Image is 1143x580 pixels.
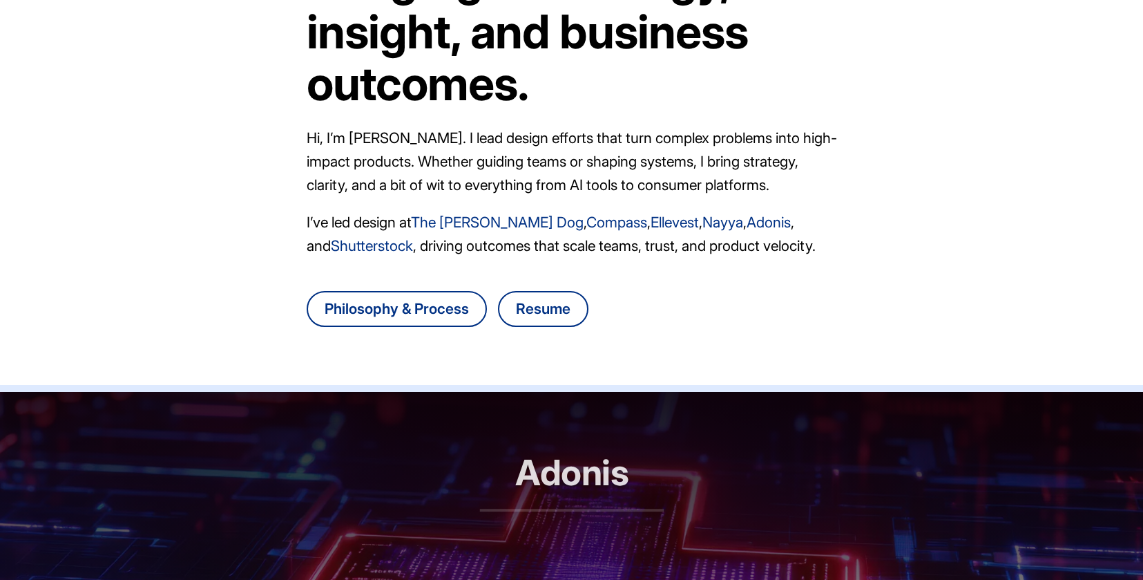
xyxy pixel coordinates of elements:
[307,127,837,197] p: Hi, I’m [PERSON_NAME]. I lead design efforts that turn complex problems into high-impact products...
[702,214,743,231] a: Nayya
[747,214,791,231] a: Adonis
[331,237,413,254] a: Shutterstock
[586,214,647,231] a: Compass
[651,214,699,231] a: Ellevest
[411,214,584,231] a: The [PERSON_NAME] Dog
[479,453,664,512] h2: Adonis
[307,291,487,327] a: Go to Danny Chang's design philosophy and process page
[307,211,837,258] p: I’ve led design at , , , , , and , driving outcomes that scale teams, trust, and product velocity.
[498,291,588,327] a: Download Danny Chang's resume as a PDF file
